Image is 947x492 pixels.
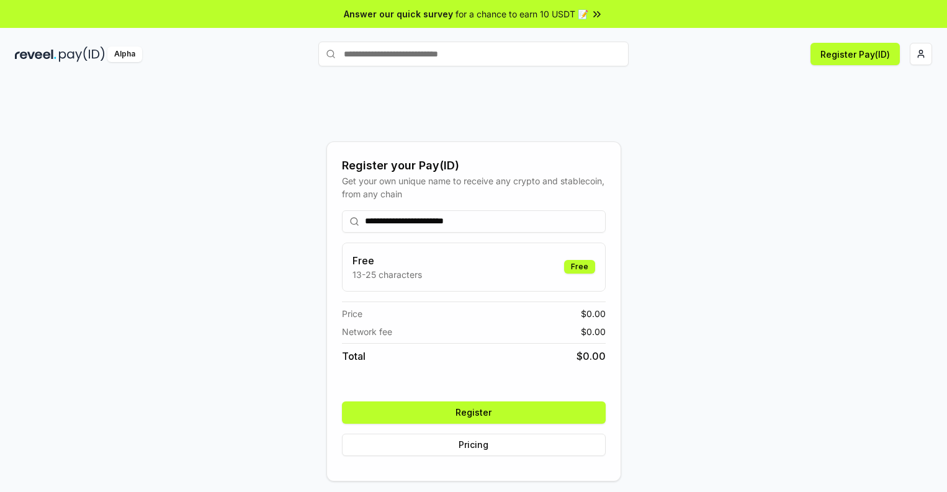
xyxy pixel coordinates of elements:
[15,47,56,62] img: reveel_dark
[342,174,606,200] div: Get your own unique name to receive any crypto and stablecoin, from any chain
[342,157,606,174] div: Register your Pay(ID)
[564,260,595,274] div: Free
[342,349,366,364] span: Total
[342,401,606,424] button: Register
[344,7,453,20] span: Answer our quick survey
[342,325,392,338] span: Network fee
[456,7,588,20] span: for a chance to earn 10 USDT 📝
[342,434,606,456] button: Pricing
[581,307,606,320] span: $ 0.00
[59,47,105,62] img: pay_id
[577,349,606,364] span: $ 0.00
[581,325,606,338] span: $ 0.00
[352,253,422,268] h3: Free
[342,307,362,320] span: Price
[810,43,900,65] button: Register Pay(ID)
[107,47,142,62] div: Alpha
[352,268,422,281] p: 13-25 characters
